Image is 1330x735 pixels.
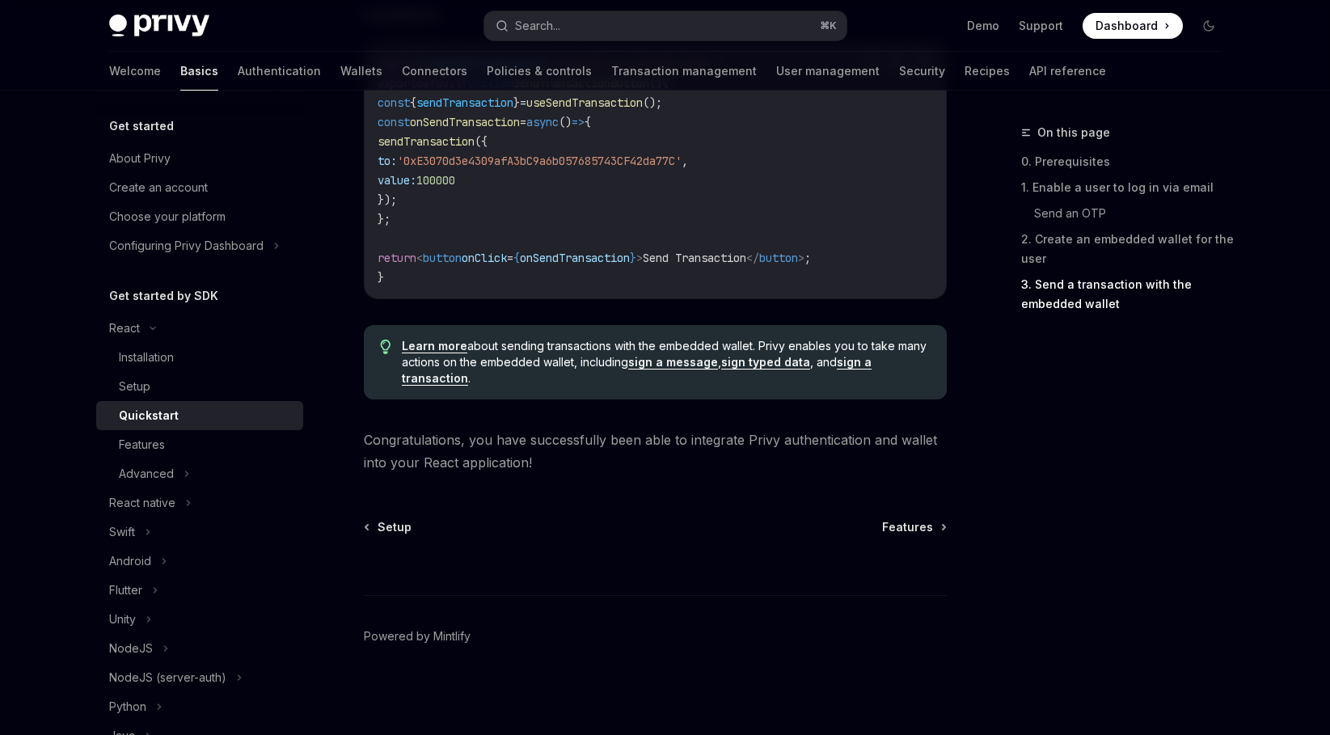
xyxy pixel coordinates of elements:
span: return [378,251,416,265]
span: about sending transactions with the embedded wallet. Privy enables you to take many actions on th... [402,338,930,387]
span: (); [643,95,662,110]
div: React [109,319,140,338]
div: Setup [119,377,150,396]
span: onSendTransaction [520,251,630,265]
a: About Privy [96,144,303,173]
button: Search...⌘K [484,11,847,40]
span: Setup [378,519,412,535]
a: Welcome [109,52,161,91]
a: User management [776,52,880,91]
a: Security [899,52,945,91]
div: Configuring Privy Dashboard [109,236,264,256]
a: Setup [365,519,412,535]
span: } [630,251,636,265]
span: } [378,270,384,285]
span: const [378,115,410,129]
div: Quickstart [119,406,179,425]
span: () [559,115,572,129]
div: Create an account [109,178,208,197]
span: ; [804,251,811,265]
span: const [378,95,410,110]
span: { [585,115,591,129]
a: API reference [1029,52,1106,91]
span: = [507,251,513,265]
a: Installation [96,343,303,372]
span: } [513,95,520,110]
h5: Get started by SDK [109,286,218,306]
span: async [526,115,559,129]
a: Quickstart [96,401,303,430]
a: Create an account [96,173,303,202]
a: sign typed data [721,355,810,370]
span: On this page [1037,123,1110,142]
span: Congratulations, you have successfully been able to integrate Privy authentication and wallet int... [364,429,947,474]
div: Python [109,697,146,716]
span: < [416,251,423,265]
div: Search... [515,16,560,36]
span: = [520,115,526,129]
a: Dashboard [1083,13,1183,39]
span: to: [378,154,397,168]
span: value: [378,173,416,188]
a: Basics [180,52,218,91]
div: Advanced [119,464,174,484]
a: Policies & controls [487,52,592,91]
a: Choose your platform [96,202,303,231]
a: Send an OTP [1034,201,1235,226]
span: { [513,251,520,265]
div: React native [109,493,175,513]
div: Installation [119,348,174,367]
span: button [423,251,462,265]
div: Swift [109,522,135,542]
span: 100000 [416,173,455,188]
span: onClick [462,251,507,265]
a: 3. Send a transaction with the embedded wallet [1021,272,1235,317]
div: Features [119,435,165,454]
a: 1. Enable a user to log in via email [1021,175,1235,201]
span: }); [378,192,397,207]
div: NodeJS [109,639,153,658]
span: useSendTransaction [526,95,643,110]
span: ({ [475,134,488,149]
span: sendTransaction [378,134,475,149]
span: onSendTransaction [410,115,520,129]
svg: Tip [380,340,391,354]
h5: Get started [109,116,174,136]
span: }; [378,212,391,226]
span: => [572,115,585,129]
a: Learn more [402,339,467,353]
a: sign a message [628,355,718,370]
span: '0xE3070d3e4309afA3bC9a6b057685743CF42da77C' [397,154,682,168]
a: 0. Prerequisites [1021,149,1235,175]
a: Recipes [965,52,1010,91]
a: Powered by Mintlify [364,628,471,644]
span: ⌘ K [820,19,837,32]
span: button [759,251,798,265]
span: sendTransaction [416,95,513,110]
span: = [520,95,526,110]
span: Features [882,519,933,535]
span: Dashboard [1096,18,1158,34]
a: Features [882,519,945,535]
div: Flutter [109,581,142,600]
a: Connectors [402,52,467,91]
div: Android [109,551,151,571]
div: About Privy [109,149,171,168]
a: Wallets [340,52,382,91]
span: > [636,251,643,265]
span: { [410,95,416,110]
span: > [798,251,804,265]
div: Choose your platform [109,207,226,226]
span: , [682,154,688,168]
img: dark logo [109,15,209,37]
a: Transaction management [611,52,757,91]
a: 2. Create an embedded wallet for the user [1021,226,1235,272]
a: Features [96,430,303,459]
div: Unity [109,610,136,629]
div: NodeJS (server-auth) [109,668,226,687]
a: Demo [967,18,999,34]
a: Support [1019,18,1063,34]
span: Send Transaction [643,251,746,265]
span: </ [746,251,759,265]
button: Toggle dark mode [1196,13,1222,39]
